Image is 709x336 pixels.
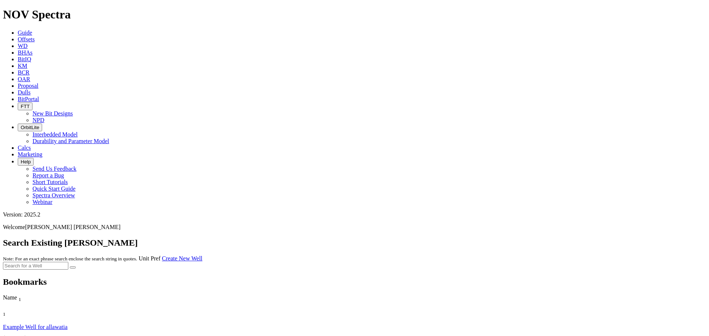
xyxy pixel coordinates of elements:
[32,117,44,123] a: NPD
[3,294,657,309] div: Sort None
[3,309,6,315] span: Sort None
[18,103,32,110] button: FTT
[18,89,31,96] a: Dulls
[32,179,68,185] a: Short Tutorials
[32,110,73,117] a: New Bit Designs
[18,158,34,166] button: Help
[18,49,32,56] a: BHAs
[18,145,31,151] a: Calcs
[3,238,706,248] h2: Search Existing [PERSON_NAME]
[21,104,30,109] span: FTT
[138,255,160,261] a: Unit Pref
[18,124,42,131] button: OrbitLite
[18,96,39,102] a: BitPortal
[18,30,32,36] a: Guide
[3,277,706,287] h2: Bookmarks
[32,172,64,179] a: Report a Bug
[32,138,109,144] a: Durability and Parameter Model
[32,186,75,192] a: Quick Start Guide
[25,224,120,230] span: [PERSON_NAME] [PERSON_NAME]
[32,131,78,138] a: Interbedded Model
[3,324,68,330] a: Example Well for allawatia
[3,311,6,317] sub: 1
[32,166,76,172] a: Send Us Feedback
[3,294,17,301] span: Name
[3,309,40,317] div: Sort None
[3,262,68,270] input: Search for a Well
[18,76,30,82] a: OAR
[18,297,21,302] sub: 1
[18,83,38,89] a: Proposal
[18,63,27,69] a: KM
[3,256,137,261] small: Note: For an exact phrase search enclose the search string in quotes.
[3,294,657,302] div: Name Sort None
[21,125,39,130] span: OrbitLite
[3,302,657,309] div: Column Menu
[18,69,30,76] a: BCR
[18,36,35,42] a: Offsets
[18,43,28,49] a: WD
[3,211,706,218] div: Version: 2025.2
[21,159,31,164] span: Help
[18,56,31,62] a: BitIQ
[3,8,706,21] h1: NOV Spectra
[3,309,40,324] div: Sort None
[162,255,202,261] a: Create New Well
[18,294,21,301] span: Sort None
[32,199,52,205] a: Webinar
[32,192,75,198] a: Spectra Overview
[3,317,40,324] div: Column Menu
[18,151,42,157] a: Marketing
[3,224,706,231] p: Welcome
